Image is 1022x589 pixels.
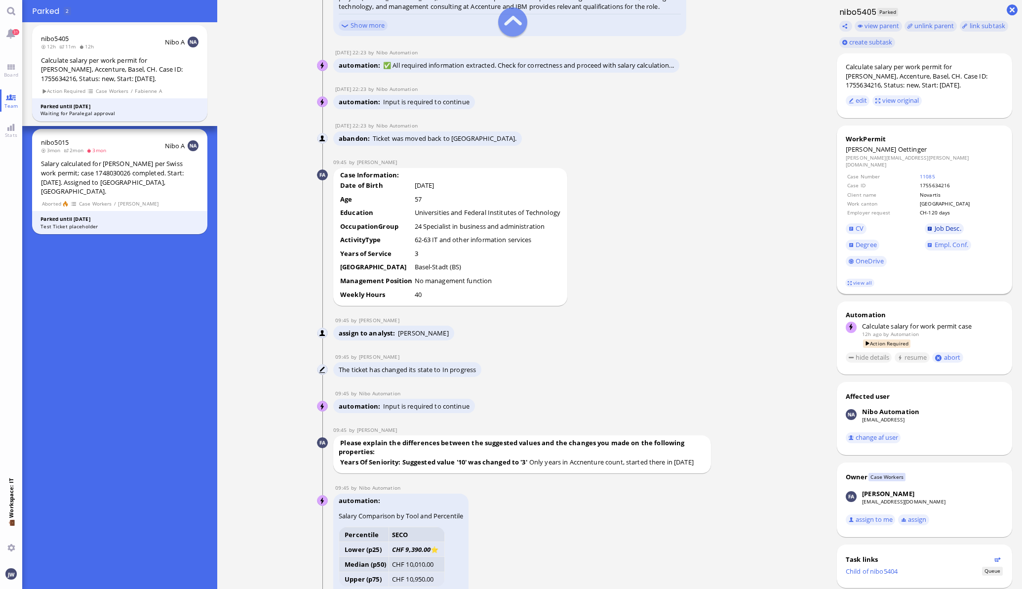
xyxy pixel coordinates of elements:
td: Client name [847,191,918,199]
span: 2mon [64,147,86,154]
a: Degree [846,240,879,251]
span: [DATE] 22:23 [335,49,368,56]
span: 3mon [86,147,109,154]
runbook-parameter-view: 3 [415,249,418,258]
span: Case Workers [868,473,905,481]
td: Years of Service [340,249,413,261]
td: ActivityType [340,235,413,248]
div: Task links [846,555,991,564]
img: Fabienne Arslan [846,491,857,502]
button: view original [872,95,922,106]
span: automation [339,61,383,70]
button: hide details [846,352,892,363]
span: 31 [12,29,19,35]
button: abort [932,352,963,363]
span: Board [1,71,21,78]
span: automation@nibo.ai [359,390,400,397]
span: 12h [79,43,97,50]
strong: Median (p50) [345,560,386,569]
h3: Salary Comparison by Tool and Percentile [339,511,463,520]
p: If you have any questions or need further assistance, please let me know. [8,97,358,108]
img: NA [188,140,198,151]
span: by [349,426,357,433]
a: Child of nibo5404 [846,567,898,576]
td: Years Of Seniority: Suggested value '10' was changed to '3' [340,457,528,470]
a: [EMAIL_ADDRESS][DOMAIN_NAME] [862,498,945,505]
a: Show more [339,20,388,31]
td: Age [340,194,413,207]
span: [PERSON_NAME] [846,145,897,154]
span: Oettinger [898,145,927,154]
span: by [368,49,376,56]
span: 11m [59,43,79,50]
div: Nibo Automation [862,407,919,416]
span: fabienne.arslan@bluelakelegal.com [359,317,399,324]
span: Job Desc. [935,224,961,233]
span: by [368,85,376,92]
button: unlink parent [904,21,957,32]
a: 11085 [920,173,935,180]
span: 09:45 [335,484,351,491]
b: Case Information: [339,169,401,181]
a: Empl. Conf. [925,240,971,251]
div: Automation [846,310,1003,319]
img: NA [188,37,198,47]
span: automation [339,402,383,411]
img: Nibo Automation [317,496,328,506]
td: ⭐ [389,542,444,557]
span: automation@bluelakelegal.com [891,331,919,337]
runbook-parameter-view: Universities and Federal Institutes of Technology [415,208,560,217]
i: CHF 9,390.00 [392,545,431,554]
div: Calculate salary per work permit for [PERSON_NAME], Accenture, Basel, CH. Case ID: 1755634216, St... [41,56,198,84]
span: 2 [66,7,69,14]
span: fabienne.arslan@bluelakelegal.com [398,329,449,337]
body: Rich Text Area. Press ALT-0 for help. [8,10,358,128]
img: Nibo Automation [317,133,328,144]
th: SECO [389,527,444,542]
div: Affected user [846,392,890,401]
span: by [883,331,889,337]
span: by [349,159,357,166]
span: Action Required [863,339,911,348]
p: Dear [PERSON_NAME], [8,10,358,21]
span: automation@nibo.ai [376,49,418,56]
td: Work canton [847,200,918,208]
div: Calculate salary per work permit for [PERSON_NAME], Accenture, Basel, CH. Case ID: 1755634216, St... [846,62,1003,90]
span: link subtask [970,21,1006,30]
span: by [351,390,359,397]
button: resume [895,352,930,363]
span: Team [2,102,21,109]
a: view all [845,279,874,287]
div: [PERSON_NAME] [862,489,914,498]
span: by [351,353,359,360]
span: / [114,200,117,208]
span: Degree [856,240,877,249]
button: Show flow diagram [994,556,1001,563]
td: Weekly Hours [340,290,413,302]
span: Input is required to continue [383,97,470,106]
div: Calculate salary for work permit case [862,322,1003,331]
img: Fabienne Arslan [317,328,328,339]
span: / [130,87,133,95]
runbook-parameter-view: Only years in Accnenture count, started there in [DATE] [529,458,694,466]
span: Parked [877,8,899,16]
button: edit [846,95,870,106]
span: 12h [41,43,59,50]
td: [GEOGRAPHIC_DATA] [340,262,413,275]
span: automation [339,496,383,505]
div: Owner [846,472,868,481]
task-group-action-menu: link subtask [960,21,1008,32]
img: Nibo Automation [317,97,328,108]
strong: Upper (p75) [345,575,381,584]
runbook-parameter-view: [DATE] [415,181,434,190]
span: fabienne.arslan@bluelakelegal.com [359,353,399,360]
runbook-parameter-view: No management function [415,276,492,285]
a: nibo5015 [41,138,69,147]
span: 09:45 [335,317,351,324]
a: [EMAIL_ADDRESS] [862,416,904,423]
span: Nibo A [165,38,185,46]
dd: [PERSON_NAME][EMAIL_ADDRESS][PERSON_NAME][DOMAIN_NAME] [846,154,1003,168]
span: Fabienne A [135,87,162,95]
span: 09:45 [333,426,349,433]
